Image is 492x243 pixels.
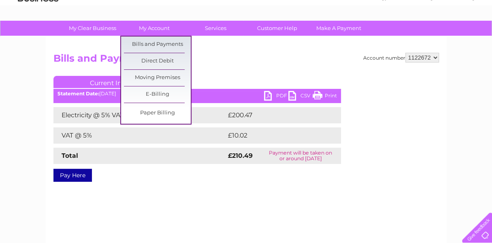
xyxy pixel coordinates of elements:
a: E-Billing [124,86,191,103]
strong: Total [62,152,78,159]
a: Water [349,34,365,41]
div: [DATE] [53,91,341,97]
img: logo.png [17,21,59,46]
td: VAT @ 5% [53,127,226,144]
a: Pay Here [53,169,92,182]
a: Energy [370,34,388,41]
a: Make A Payment [305,21,372,36]
div: Account number [363,53,439,62]
a: My Account [121,21,187,36]
td: Electricity @ 5% VAT [53,107,226,123]
a: Moving Premises [124,70,191,86]
div: Clear Business is a trading name of Verastar Limited (registered in [GEOGRAPHIC_DATA] No. 3667643... [55,4,438,39]
a: 0333 014 3131 [339,4,395,14]
a: Bills and Payments [124,37,191,53]
a: CSV [288,91,313,103]
a: Paper Billing [124,105,191,121]
strong: £210.49 [228,152,253,159]
a: Contact [438,34,458,41]
td: £10.02 [226,127,324,144]
a: Direct Debit [124,53,191,69]
td: Payment will be taken on or around [DATE] [260,148,341,164]
a: My Clear Business [59,21,126,36]
td: £200.47 [226,107,327,123]
a: Blog [422,34,433,41]
a: Log out [465,34,484,41]
b: Statement Date: [58,90,99,97]
a: Telecoms [392,34,417,41]
h2: Bills and Payments [53,53,439,68]
a: Current Invoice [53,76,175,88]
a: Customer Help [244,21,311,36]
a: PDF [264,91,288,103]
a: Services [182,21,249,36]
a: Print [313,91,337,103]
